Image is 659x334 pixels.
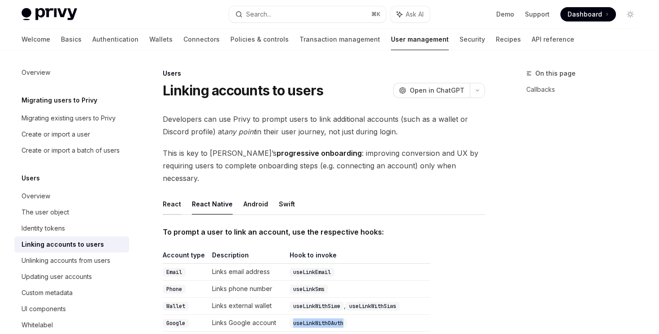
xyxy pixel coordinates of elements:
[22,145,120,156] div: Create or import a batch of users
[22,287,73,298] div: Custom metadata
[149,29,173,50] a: Wallets
[229,6,386,22] button: Search...⌘K
[22,255,110,266] div: Unlinking accounts from users
[22,191,50,201] div: Overview
[163,268,186,277] code: Email
[277,149,362,158] strong: progressive onboarding
[286,298,430,315] td: ,
[14,253,129,269] a: Unlinking accounts from users
[22,271,92,282] div: Updating user accounts
[163,147,485,184] span: This is key to [PERSON_NAME]’s : improving conversion and UX by requiring users to complete onboa...
[14,188,129,204] a: Overview
[346,302,400,311] code: useLinkWithSiws
[568,10,602,19] span: Dashboard
[22,113,116,124] div: Migrating existing users to Privy
[22,173,40,184] h5: Users
[460,29,485,50] a: Security
[243,193,268,214] button: Android
[224,127,256,136] em: any point
[163,82,323,98] h1: Linking accounts to users
[532,29,574,50] a: API reference
[14,220,129,236] a: Identity tokens
[14,269,129,285] a: Updating user accounts
[246,9,271,20] div: Search...
[390,6,430,22] button: Ask AI
[290,285,328,294] code: useLinkSms
[22,320,53,330] div: Whitelabel
[14,236,129,253] a: Linking accounts to users
[290,268,334,277] code: useLinkEmail
[163,193,181,214] button: React
[163,227,384,236] strong: To prompt a user to link an account, use the respective hooks:
[410,86,464,95] span: Open in ChatGPT
[22,29,50,50] a: Welcome
[560,7,616,21] a: Dashboard
[623,7,637,21] button: Toggle dark mode
[14,204,129,220] a: The user object
[391,29,449,50] a: User management
[163,251,208,264] th: Account type
[163,285,186,294] code: Phone
[406,10,424,19] span: Ask AI
[496,10,514,19] a: Demo
[371,11,381,18] span: ⌘ K
[163,302,189,311] code: Wallet
[14,126,129,142] a: Create or import a user
[192,193,233,214] button: React Native
[208,298,286,315] td: Links external wallet
[208,251,286,264] th: Description
[526,82,645,97] a: Callbacks
[22,304,66,314] div: UI components
[22,8,77,21] img: light logo
[279,193,295,214] button: Swift
[290,319,347,328] code: useLinkWithOAuth
[14,142,129,158] a: Create or import a batch of users
[14,301,129,317] a: UI components
[14,317,129,333] a: Whitelabel
[393,83,470,98] button: Open in ChatGPT
[22,95,97,106] h5: Migrating users to Privy
[61,29,82,50] a: Basics
[163,319,189,328] code: Google
[290,302,344,311] code: useLinkWithSiwe
[535,68,576,79] span: On this page
[208,315,286,332] td: Links Google account
[22,67,50,78] div: Overview
[299,29,380,50] a: Transaction management
[14,110,129,126] a: Migrating existing users to Privy
[208,264,286,281] td: Links email address
[14,64,129,81] a: Overview
[163,113,485,138] span: Developers can use Privy to prompt users to link additional accounts (such as a wallet or Discord...
[163,69,485,78] div: Users
[22,129,90,140] div: Create or import a user
[22,207,69,218] div: The user object
[286,251,430,264] th: Hook to invoke
[525,10,550,19] a: Support
[14,285,129,301] a: Custom metadata
[230,29,289,50] a: Policies & controls
[22,223,65,234] div: Identity tokens
[496,29,521,50] a: Recipes
[208,281,286,298] td: Links phone number
[92,29,139,50] a: Authentication
[22,239,104,250] div: Linking accounts to users
[183,29,220,50] a: Connectors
